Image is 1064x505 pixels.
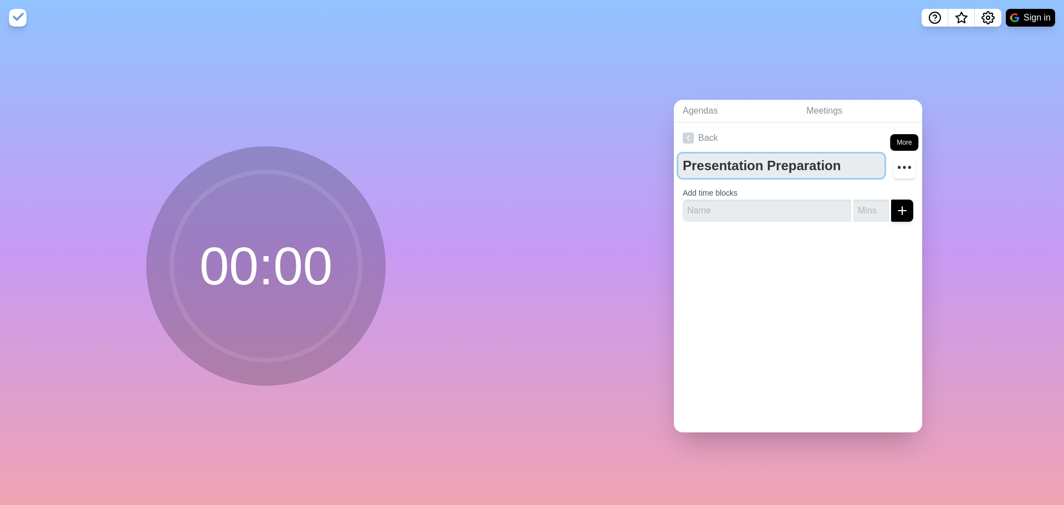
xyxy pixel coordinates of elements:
[683,188,738,197] label: Add time blocks
[683,200,851,222] input: Name
[797,100,922,123] a: Meetings
[674,100,797,123] a: Agendas
[893,156,915,178] button: More
[9,9,27,27] img: timeblocks logo
[922,9,948,27] button: Help
[975,9,1001,27] button: Settings
[1006,9,1055,27] button: Sign in
[674,123,922,154] a: Back
[1010,13,1019,22] img: google logo
[948,9,975,27] button: What’s new
[853,200,889,222] input: Mins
